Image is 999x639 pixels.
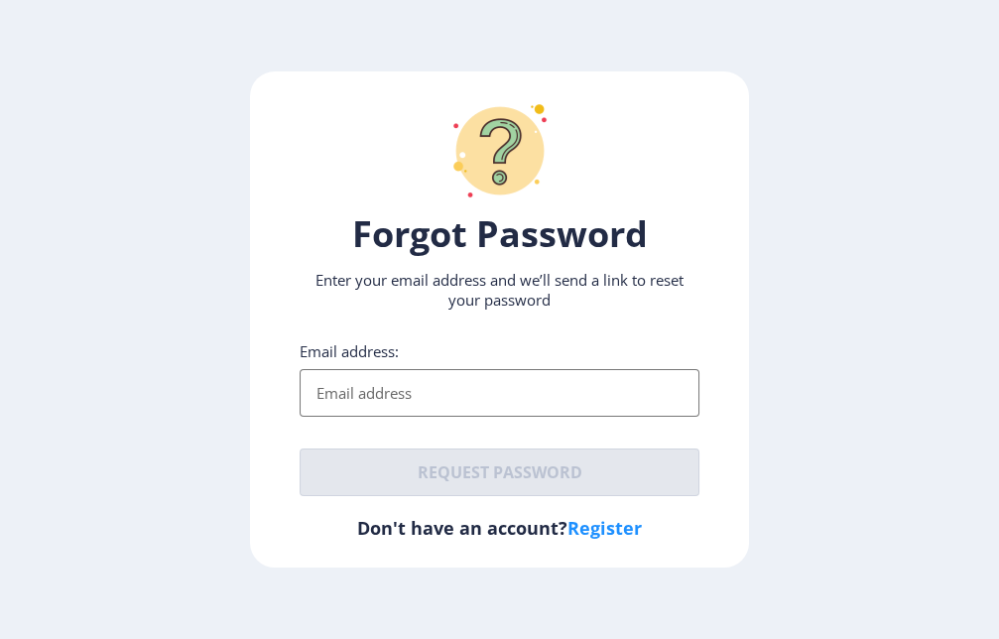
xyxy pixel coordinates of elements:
label: Email address: [300,341,399,361]
a: Register [567,516,642,540]
h1: Forgot Password [300,210,699,258]
h6: Don't have an account? [300,516,699,540]
p: Enter your email address and we’ll send a link to reset your password [300,270,699,310]
input: Email address [300,369,699,417]
img: question-mark [440,91,560,210]
button: Request password [300,448,699,496]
